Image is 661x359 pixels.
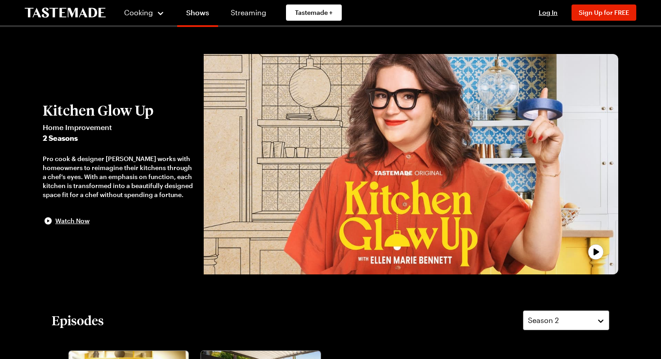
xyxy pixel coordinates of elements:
div: Pro cook & designer [PERSON_NAME] works with homeowners to reimagine their kitchens through a che... [43,154,195,199]
img: Kitchen Glow Up [204,54,618,274]
button: Cooking [124,2,165,23]
button: Sign Up for FREE [572,4,636,21]
h2: Episodes [52,312,104,328]
span: Season 2 [528,315,559,326]
button: play trailer [204,54,618,274]
button: Kitchen Glow UpHome Improvement2 SeasonsPro cook & designer [PERSON_NAME] works with homeowners t... [43,102,195,226]
h2: Kitchen Glow Up [43,102,195,118]
a: Shows [177,2,218,27]
button: Season 2 [523,310,609,330]
a: To Tastemade Home Page [25,8,106,18]
span: Log In [539,9,558,16]
span: Home Improvement [43,122,195,133]
span: Watch Now [55,216,89,225]
span: Tastemade + [295,8,333,17]
button: Log In [530,8,566,17]
a: Tastemade + [286,4,342,21]
span: Sign Up for FREE [579,9,629,16]
span: 2 Seasons [43,133,195,144]
span: Cooking [124,8,153,17]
